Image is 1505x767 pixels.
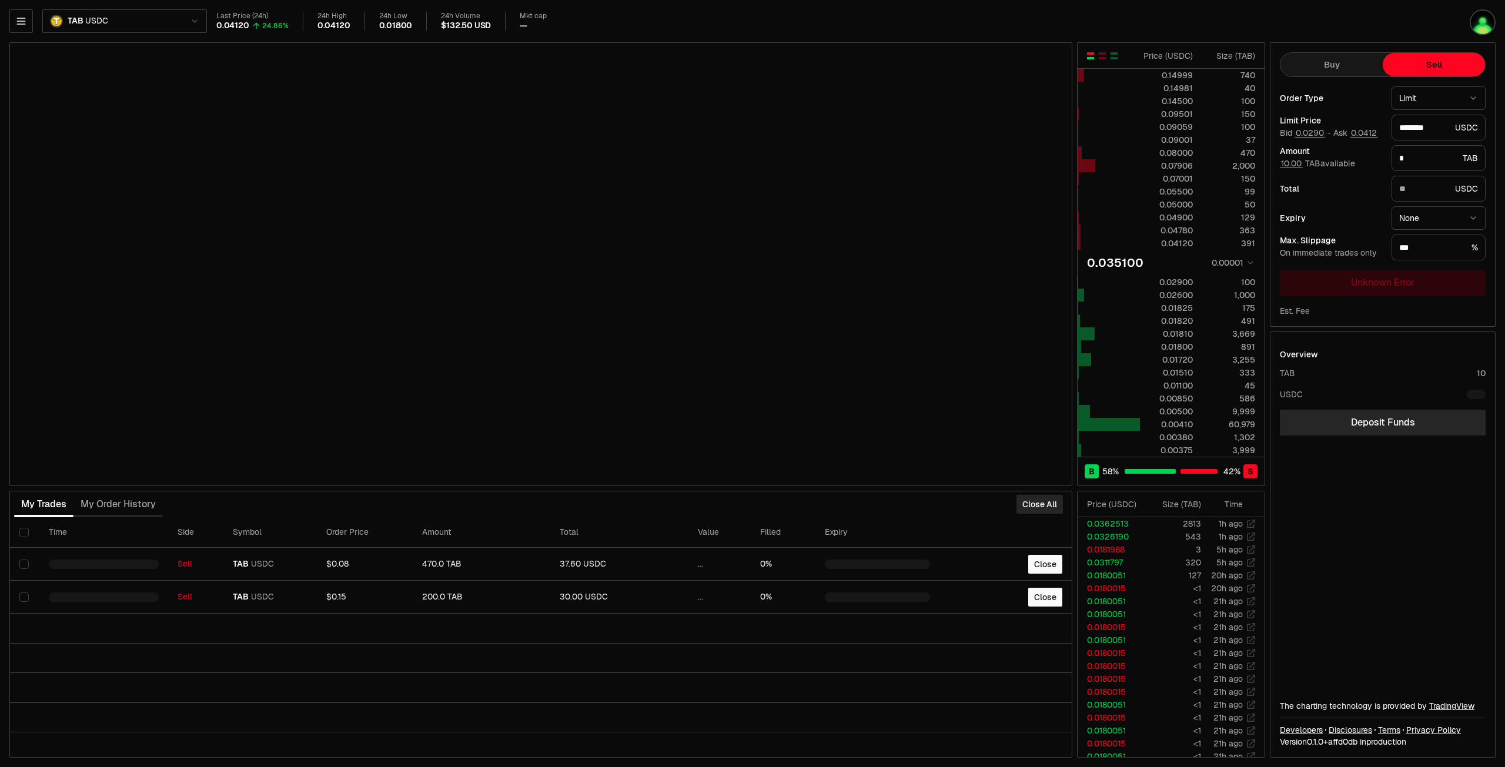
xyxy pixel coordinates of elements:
[1203,354,1255,366] div: 3,255
[1203,393,1255,404] div: 586
[1141,237,1193,249] div: 0.04120
[1087,254,1143,271] div: 0.035100
[815,517,939,548] th: Expiry
[1213,609,1243,619] time: 21h ago
[1146,582,1202,595] td: <1
[1141,134,1193,146] div: 0.09001
[1141,95,1193,107] div: 0.14500
[14,493,73,516] button: My Trades
[1141,367,1193,379] div: 0.01510
[1280,410,1486,436] a: Deposit Funds
[1213,648,1243,658] time: 21h ago
[1078,621,1146,634] td: 0.0180015
[1146,517,1202,530] td: 2813
[1203,302,1255,314] div: 175
[19,560,29,569] button: Select row
[1078,672,1146,685] td: 0.0180015
[1203,276,1255,288] div: 100
[233,559,249,570] span: TAB
[1470,9,1496,35] img: llama treasu TAB
[1078,517,1146,530] td: 0.0362513
[1203,173,1255,185] div: 150
[1086,51,1095,61] button: Show Buy and Sell Orders
[1295,128,1325,138] button: 0.0290
[1223,465,1240,477] span: 42 %
[1203,82,1255,94] div: 40
[1078,685,1146,698] td: 0.0180015
[1213,674,1243,684] time: 21h ago
[1219,531,1243,542] time: 1h ago
[1203,431,1255,443] div: 1,302
[1392,145,1486,171] div: TAB
[1280,736,1486,748] div: Version 0.1.0 + in production
[1392,206,1486,230] button: None
[1078,698,1146,711] td: 0.0180051
[550,517,688,548] th: Total
[688,517,751,548] th: Value
[1280,128,1331,139] span: Bid -
[1203,108,1255,120] div: 150
[1392,176,1486,202] div: USDC
[85,16,108,26] span: USDC
[1141,302,1193,314] div: 0.01825
[441,21,491,31] div: $132.50 USD
[1146,608,1202,621] td: <1
[326,591,346,602] span: $0.15
[1141,69,1193,81] div: 0.14999
[1203,315,1255,327] div: 491
[1146,530,1202,543] td: 543
[1146,750,1202,763] td: <1
[1280,388,1303,400] div: USDC
[1213,751,1243,762] time: 21h ago
[1028,588,1062,607] button: Close
[1141,431,1193,443] div: 0.00380
[262,21,289,31] div: 24.86%
[1141,199,1193,210] div: 0.05000
[1078,737,1146,750] td: 0.0180015
[1141,354,1193,366] div: 0.01720
[39,517,168,548] th: Time
[1146,569,1202,582] td: 127
[1098,51,1107,61] button: Show Sell Orders Only
[1078,659,1146,672] td: 0.0180015
[1203,406,1255,417] div: 9,999
[1280,185,1382,193] div: Total
[50,15,63,28] img: TAB.png
[1429,701,1474,711] a: TradingView
[19,592,29,602] button: Select row
[1350,128,1378,138] button: 0.0412
[1280,236,1382,244] div: Max. Slippage
[1109,51,1119,61] button: Show Buy Orders Only
[1203,237,1255,249] div: 391
[1203,212,1255,223] div: 129
[1203,69,1255,81] div: 740
[1141,147,1193,159] div: 0.08000
[1280,94,1382,102] div: Order Type
[19,528,29,537] button: Select all
[1146,685,1202,698] td: <1
[68,16,83,26] span: TAB
[1141,225,1193,236] div: 0.04780
[1141,82,1193,94] div: 0.14981
[1146,724,1202,737] td: <1
[1141,380,1193,391] div: 0.01100
[1211,498,1243,510] div: Time
[1146,659,1202,672] td: <1
[379,12,413,21] div: 24h Low
[1248,465,1253,477] span: S
[698,559,741,570] div: ...
[251,592,274,602] span: USDC
[1280,116,1382,125] div: Limit Price
[1333,128,1378,139] span: Ask
[1280,248,1382,259] div: On immediate trades only
[1280,53,1383,76] button: Buy
[1280,700,1486,712] div: The charting technology is provided by
[10,43,1072,485] iframe: Financial Chart
[1078,647,1146,659] td: 0.0180015
[1213,712,1243,723] time: 21h ago
[1213,635,1243,645] time: 21h ago
[326,558,349,569] span: $0.08
[1203,160,1255,172] div: 2,000
[1146,634,1202,647] td: <1
[1213,699,1243,710] time: 21h ago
